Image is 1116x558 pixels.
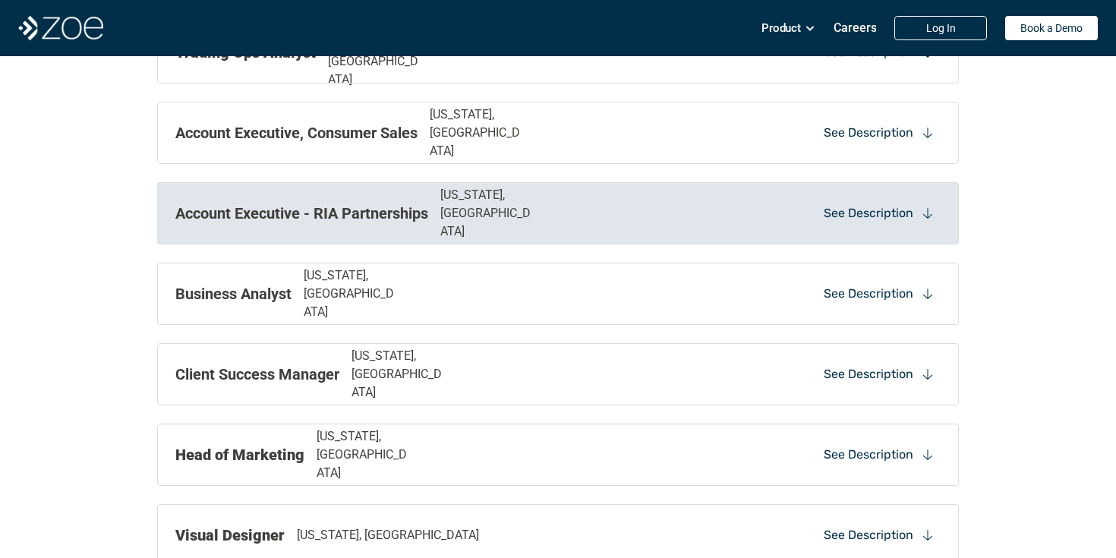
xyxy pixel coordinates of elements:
p: [US_STATE], [GEOGRAPHIC_DATA] [297,526,479,544]
p: [US_STATE], [GEOGRAPHIC_DATA] [317,427,413,482]
p: Product [761,17,801,39]
p: See Description [824,527,913,544]
p: See Description [824,125,913,141]
strong: Visual Designer [175,526,285,544]
p: [US_STATE], [GEOGRAPHIC_DATA] [304,266,400,321]
p: See Description [824,366,913,383]
p: Careers [834,20,877,35]
p: Account Executive, Consumer Sales [175,121,418,144]
a: Book a Demo [1005,16,1098,40]
a: Log In [894,16,987,40]
p: See Description [824,446,913,463]
p: [US_STATE], [GEOGRAPHIC_DATA] [352,347,448,402]
p: Log In [926,22,956,35]
p: Client Success Manager [175,363,339,386]
p: [US_STATE], [GEOGRAPHIC_DATA] [440,186,537,241]
p: See Description [824,205,913,222]
p: See Description [824,285,913,302]
strong: Head of Marketing [175,446,304,464]
p: Business Analyst [175,282,292,305]
p: Account Executive - RIA Partnerships [175,202,428,225]
p: [US_STATE], [GEOGRAPHIC_DATA] [430,106,526,160]
p: Book a Demo [1020,22,1083,35]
